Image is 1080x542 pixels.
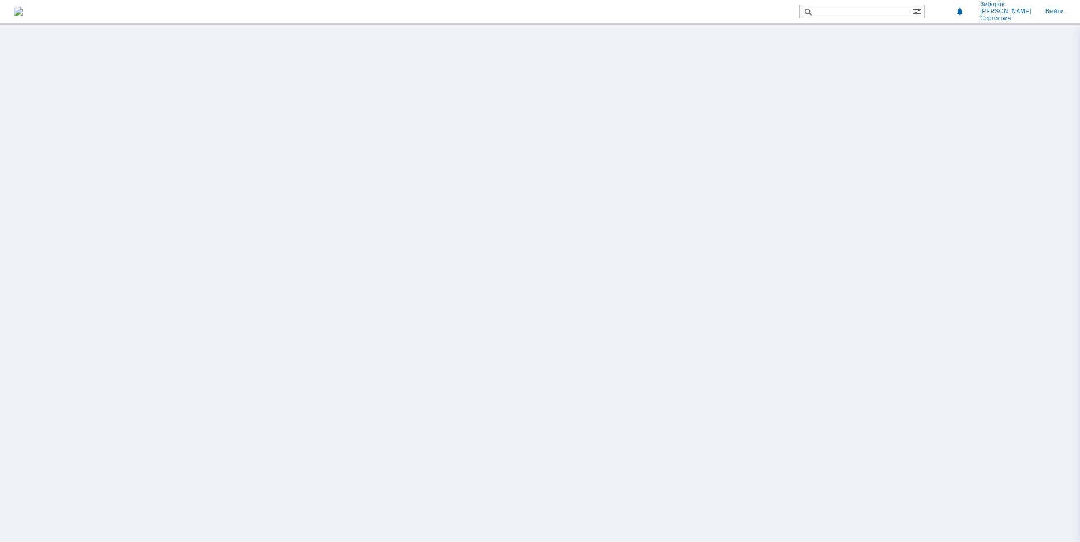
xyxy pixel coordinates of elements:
[14,7,23,16] a: Перейти на домашнюю страницу
[14,7,23,16] img: logo
[913,5,924,16] span: Расширенный поиск
[980,15,1032,22] span: Сергеевич
[980,8,1032,15] span: [PERSON_NAME]
[980,1,1032,8] span: Зиборов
